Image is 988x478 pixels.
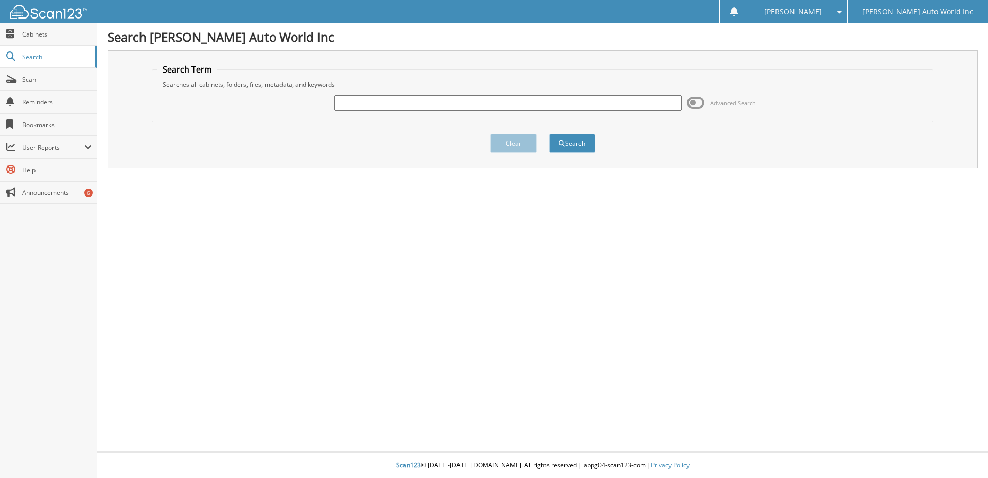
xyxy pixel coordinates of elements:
[710,99,756,107] span: Advanced Search
[22,98,92,107] span: Reminders
[549,134,595,153] button: Search
[22,30,92,39] span: Cabinets
[937,429,988,478] iframe: Chat Widget
[157,80,928,89] div: Searches all cabinets, folders, files, metadata, and keywords
[22,143,84,152] span: User Reports
[22,188,92,197] span: Announcements
[22,120,92,129] span: Bookmarks
[22,52,90,61] span: Search
[651,461,690,469] a: Privacy Policy
[157,64,217,75] legend: Search Term
[862,9,973,15] span: [PERSON_NAME] Auto World Inc
[84,189,93,197] div: 6
[22,75,92,84] span: Scan
[10,5,87,19] img: scan123-logo-white.svg
[22,166,92,174] span: Help
[490,134,537,153] button: Clear
[108,28,978,45] h1: Search [PERSON_NAME] Auto World Inc
[396,461,421,469] span: Scan123
[97,453,988,478] div: © [DATE]-[DATE] [DOMAIN_NAME]. All rights reserved | appg04-scan123-com |
[764,9,822,15] span: [PERSON_NAME]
